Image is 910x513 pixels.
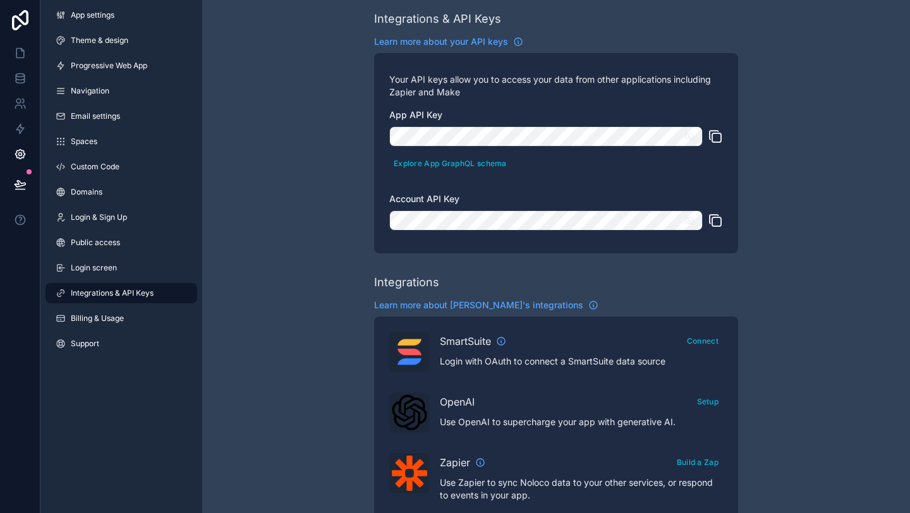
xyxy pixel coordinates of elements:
p: Your API keys allow you to access your data from other applications including Zapier and Make [389,73,723,99]
a: Build a Zap [672,455,723,468]
button: Explore App GraphQL schema [389,154,511,172]
span: Progressive Web App [71,61,147,71]
span: App API Key [389,109,442,120]
span: Login & Sign Up [71,212,127,222]
a: Explore App GraphQL schema [389,156,511,169]
p: Use OpenAI to supercharge your app with generative AI. [440,416,723,428]
a: Login screen [45,258,197,278]
a: Integrations & API Keys [45,283,197,303]
span: App settings [71,10,114,20]
span: Zapier [440,455,470,470]
a: Progressive Web App [45,56,197,76]
span: Login screen [71,263,117,273]
button: Setup [693,392,724,411]
a: Theme & design [45,30,197,51]
span: SmartSuite [440,334,491,349]
div: Integrations [374,274,439,291]
span: Theme & design [71,35,128,45]
img: SmartSuite [392,334,427,370]
span: Support [71,339,99,349]
span: Public access [71,238,120,248]
span: Learn more about [PERSON_NAME]'s integrations [374,299,583,311]
a: Email settings [45,106,197,126]
a: Billing & Usage [45,308,197,329]
span: Learn more about your API keys [374,35,508,48]
img: Zapier [392,456,427,491]
a: App settings [45,5,197,25]
a: Learn more about [PERSON_NAME]'s integrations [374,299,598,311]
span: OpenAI [440,394,475,409]
a: Connect [682,334,723,346]
button: Connect [682,332,723,350]
a: Custom Code [45,157,197,177]
span: Navigation [71,86,109,96]
span: Spaces [71,136,97,147]
span: Domains [71,187,102,197]
span: Billing & Usage [71,313,124,323]
p: Use Zapier to sync Noloco data to your other services, or respond to events in your app. [440,476,723,502]
span: Integrations & API Keys [71,288,154,298]
a: Login & Sign Up [45,207,197,227]
div: Integrations & API Keys [374,10,501,28]
img: OpenAI [392,395,427,430]
span: Email settings [71,111,120,121]
span: Custom Code [71,162,119,172]
a: Support [45,334,197,354]
span: Account API Key [389,193,459,204]
a: Learn more about your API keys [374,35,523,48]
button: Build a Zap [672,453,723,471]
p: Login with OAuth to connect a SmartSuite data source [440,355,723,368]
a: Domains [45,182,197,202]
a: Public access [45,232,197,253]
a: Navigation [45,81,197,101]
a: Setup [693,394,724,407]
a: Spaces [45,131,197,152]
